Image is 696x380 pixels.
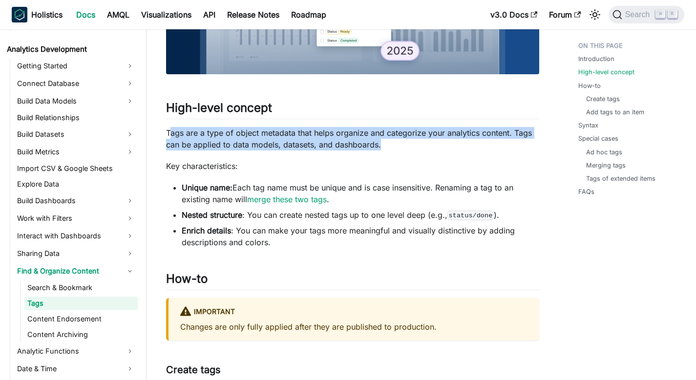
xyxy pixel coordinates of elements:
a: Create tags [586,94,620,104]
a: Build Metrics [14,144,138,160]
a: Import CSV & Google Sheets [14,162,138,175]
a: Build Dashboards [14,193,138,209]
a: Sharing Data [14,246,138,261]
a: API [197,7,221,22]
h2: High-level concept [166,101,539,119]
a: merge these two tags [247,194,327,204]
a: Merging tags [586,161,626,170]
a: Tags of extended items [586,174,655,183]
li: : You can make your tags more meaningful and visually distinctive by adding descriptions and colors. [182,225,539,248]
a: v3.0 Docs [485,7,543,22]
a: Content Archiving [24,328,138,341]
a: How-to [578,81,601,90]
a: High-level concept [578,67,634,77]
a: Getting Started [14,58,138,74]
a: Forum [543,7,587,22]
a: Introduction [578,54,614,63]
a: Add tags to an item [586,107,644,117]
h3: Create tags [166,364,539,376]
h2: How-to [166,272,539,290]
img: Holistics [12,7,27,22]
kbd: ⌘ [655,10,665,19]
a: Date & Time [14,361,138,377]
a: Docs [70,7,101,22]
p: Changes are only fully applied after they are published to production. [180,321,527,333]
button: Search (Command+K) [609,6,684,23]
li: : You can create nested tags up to one level deep (e.g., ). [182,209,539,221]
b: Holistics [31,9,63,21]
a: Special cases [578,134,618,143]
a: FAQs [578,187,594,196]
a: HolisticsHolistics [12,7,63,22]
p: Key characteristics: [166,160,539,172]
a: Tags [24,296,138,310]
kbd: K [668,10,677,19]
a: Build Datasets [14,127,138,142]
a: Analytic Functions [14,343,138,359]
a: Ad hoc tags [586,148,622,157]
a: Explore Data [14,177,138,191]
a: AMQL [101,7,135,22]
a: Syntax [578,121,598,130]
a: Interact with Dashboards [14,228,138,244]
li: Each tag name must be unique and is case insensitive. Renaming a tag to an existing name will . [182,182,539,205]
strong: Nested structure [182,210,242,220]
a: Visualizations [135,7,197,22]
span: Search [622,10,656,19]
a: Build Relationships [14,111,138,125]
div: important [180,306,527,318]
a: Release Notes [221,7,285,22]
a: Build Data Models [14,93,138,109]
strong: Unique name: [182,183,232,192]
a: Connect Database [14,76,138,91]
a: Analytics Development [4,42,138,56]
button: Switch between dark and light mode (currently light mode) [587,7,603,22]
a: Roadmap [285,7,332,22]
strong: Enrich details [182,226,231,235]
code: status/done [447,211,494,220]
a: Search & Bookmark [24,281,138,295]
p: Tags are a type of object metadata that helps organize and categorize your analytics content. Tag... [166,127,539,150]
a: Find & Organize Content [14,263,138,279]
a: Content Endorsement [24,312,138,326]
a: Work with Filters [14,211,138,226]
